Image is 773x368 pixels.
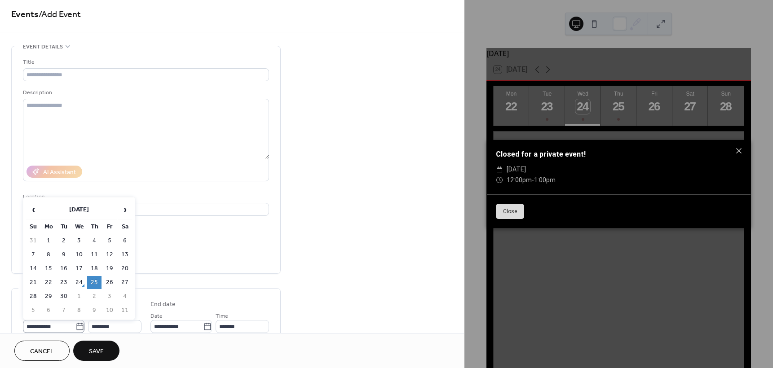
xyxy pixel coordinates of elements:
td: 9 [87,304,102,317]
td: 6 [118,234,132,247]
div: End date [150,300,176,309]
td: 10 [102,304,117,317]
button: Cancel [14,341,70,361]
td: 24 [72,276,86,289]
td: 25 [87,276,102,289]
td: 21 [26,276,40,289]
td: 27 [118,276,132,289]
span: Cancel [30,347,54,356]
td: 8 [41,248,56,261]
th: [DATE] [41,200,117,219]
td: 4 [87,234,102,247]
th: Fr [102,220,117,233]
td: 7 [57,304,71,317]
td: 1 [72,290,86,303]
td: 5 [26,304,40,317]
td: 28 [26,290,40,303]
td: 12 [102,248,117,261]
td: 5 [102,234,117,247]
td: 3 [102,290,117,303]
span: [DATE] [507,164,526,175]
th: We [72,220,86,233]
td: 17 [72,262,86,275]
span: / Add Event [39,6,81,23]
td: 7 [26,248,40,261]
td: 11 [87,248,102,261]
td: 23 [57,276,71,289]
span: 1:00pm [534,176,556,184]
div: ​ [496,175,503,186]
td: 1 [41,234,56,247]
div: Description [23,88,267,97]
div: ​ [496,164,503,175]
td: 6 [41,304,56,317]
span: Event details [23,42,63,52]
th: Mo [41,220,56,233]
span: Save [89,347,104,356]
button: Save [73,341,119,361]
td: 15 [41,262,56,275]
div: Title [23,57,267,67]
span: 12:00pm [507,176,532,184]
td: 9 [57,248,71,261]
td: 2 [87,290,102,303]
td: 14 [26,262,40,275]
td: 8 [72,304,86,317]
td: 10 [72,248,86,261]
th: Su [26,220,40,233]
td: 13 [118,248,132,261]
td: 2 [57,234,71,247]
td: 4 [118,290,132,303]
span: Date [150,311,163,321]
div: Location [23,192,267,202]
td: 18 [87,262,102,275]
td: 20 [118,262,132,275]
th: Tu [57,220,71,233]
td: 29 [41,290,56,303]
td: 30 [57,290,71,303]
td: 16 [57,262,71,275]
td: 19 [102,262,117,275]
th: Th [87,220,102,233]
td: 31 [26,234,40,247]
div: Closed for a private event! [487,149,751,160]
td: 3 [72,234,86,247]
th: Sa [118,220,132,233]
span: Time [216,311,228,321]
span: ‹ [27,201,40,219]
td: 11 [118,304,132,317]
td: 22 [41,276,56,289]
button: Close [496,204,524,219]
span: › [118,201,132,219]
a: Events [11,6,39,23]
span: - [532,176,534,184]
td: 26 [102,276,117,289]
